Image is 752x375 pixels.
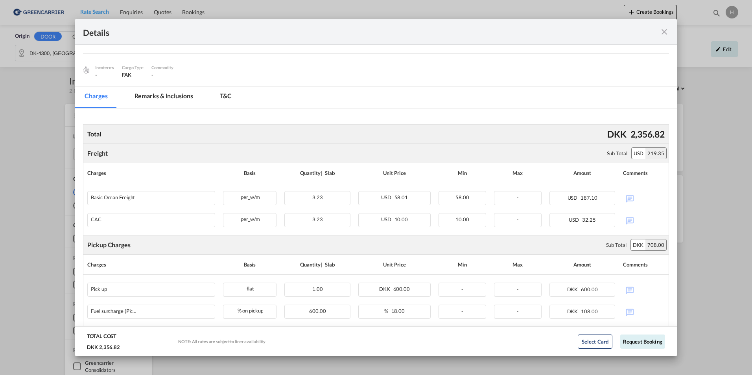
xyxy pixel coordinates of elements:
div: Min [439,259,486,270]
span: 600.00 [581,286,597,292]
span: % [384,308,390,314]
div: No Comments Available [623,213,664,227]
div: Incoterms [95,64,114,71]
span: DKK [567,308,580,314]
div: % on pickup [223,305,276,315]
div: USD [632,148,646,159]
div: TOTAL COST [87,333,116,344]
span: 10.00 [455,216,469,222]
span: USD [381,216,393,222]
div: Pickup Charges [87,241,131,249]
th: Comments [619,163,668,183]
div: Amount [549,259,616,270]
div: - [95,71,114,78]
span: DKK [567,286,580,292]
span: 187.10 [581,195,597,201]
img: cargo.png [82,66,90,74]
span: 10.00 [394,216,408,222]
div: DKK [631,239,646,250]
div: No Comments Available [623,305,664,318]
div: Basic Ocean Freight [91,195,135,200]
div: Details [83,27,610,37]
div: 2,356.82 [629,126,667,142]
div: Total [85,128,103,140]
div: 708.00 [645,239,666,250]
span: 18.00 [391,308,405,314]
div: FAK [122,71,144,78]
button: Select Card [578,335,612,349]
div: No Comments Available [623,191,664,205]
div: DKK [605,126,629,142]
div: Freight [87,149,107,158]
div: Unit Price [358,259,431,270]
div: Charges [87,259,215,270]
span: - [151,72,153,78]
div: Basis [223,259,277,270]
span: - [517,286,519,292]
div: Unit Price [358,167,431,179]
md-dialog: Pickup Door ... [75,19,677,357]
div: Fuel surcharge (Pick up) [91,308,138,314]
span: 1.00 [312,286,323,292]
span: 3.23 [312,216,323,222]
button: Request Booking [620,335,665,349]
span: - [461,286,463,292]
span: - [517,194,519,200]
div: per_w/m [223,191,276,201]
span: USD [569,217,581,223]
md-tab-item: Remarks & Inclusions [125,86,203,108]
span: USD [568,195,580,201]
div: Max [494,259,542,270]
md-pagination-wrapper: Use the left and right arrow keys to navigate between tabs [75,86,249,108]
div: NOTE: All rates are subject to liner availability [178,338,265,344]
div: Charges [87,167,215,179]
span: 3.23 [312,194,323,200]
div: Min [439,167,486,179]
div: Sub Total [606,241,627,248]
div: Basis [223,167,277,179]
div: Commodity [151,64,173,71]
span: 108.00 [581,308,597,314]
div: No Comments Available [623,283,664,296]
div: CAC [91,217,101,222]
span: USD [381,194,393,200]
div: DKK 2,356.82 [87,344,120,351]
th: Comments [619,255,668,275]
div: Cargo Type [122,64,144,71]
md-tab-item: T&C [210,86,241,108]
div: Pick up [91,286,107,292]
span: 600.00 [393,286,410,292]
div: Amount [549,167,616,179]
span: - [517,216,519,222]
span: 58.00 [455,194,469,200]
span: DKK [379,286,392,292]
span: 58.01 [394,194,408,200]
span: - [461,308,463,314]
md-tab-item: Charges [75,86,117,108]
md-icon: icon-close fg-AAA8AD m-0 cursor [660,27,669,37]
div: flat [223,283,276,293]
span: - [517,308,519,314]
span: 600.00 [309,308,326,314]
div: Quantity | Slab [284,167,350,179]
span: 32.25 [582,217,596,223]
div: per_w/m [223,213,276,223]
div: Sub Total [607,150,627,157]
div: 219.35 [645,148,666,159]
div: Quantity | Slab [284,259,350,270]
div: Max [494,167,542,179]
